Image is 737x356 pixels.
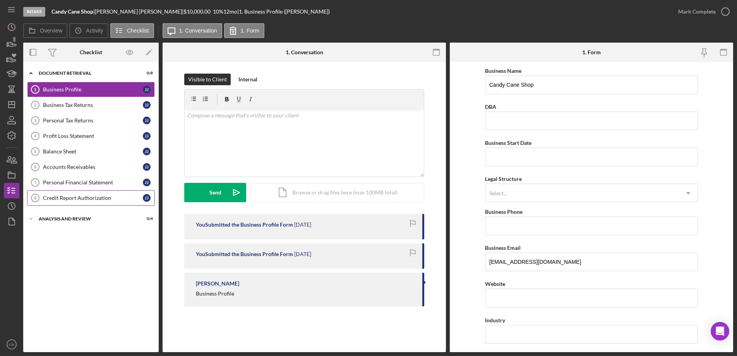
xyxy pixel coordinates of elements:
[39,217,134,221] div: Analysis and Review
[294,222,311,228] time: 2025-07-09 21:34
[286,49,323,55] div: 1. Conversation
[196,222,293,228] div: You Submitted the Business Profile Form
[27,113,155,128] a: 3Personal Tax ReturnsJJ
[39,71,134,76] div: Document Retrieval
[184,183,246,202] button: Send
[223,9,237,15] div: 12 mo
[27,82,155,97] a: 1Business ProfileJJ
[139,217,153,221] div: 0 / 4
[485,280,505,287] label: Website
[670,4,733,19] button: Mark Complete
[163,23,222,38] button: 1. Conversation
[485,317,505,323] label: Industry
[183,9,213,15] div: $10,000.00
[209,183,221,202] div: Send
[143,148,151,155] div: J J
[23,23,67,38] button: Overview
[34,180,36,185] tspan: 7
[678,4,716,19] div: Mark Complete
[27,190,155,206] a: 8Credit Report AuthorizationJJ
[51,8,93,15] b: Candy Cane Shop
[27,159,155,175] a: 6Accounts ReceivablesJJ
[9,342,14,347] text: CR
[80,49,102,55] div: Checklist
[34,118,36,123] tspan: 3
[485,244,521,251] label: Business Email
[224,23,264,38] button: 1. Form
[485,139,531,146] label: Business Start Date
[241,28,259,34] label: 1. Form
[143,163,151,171] div: J J
[294,251,311,257] time: 2025-07-07 22:24
[188,74,227,85] div: Visible to Client
[143,117,151,124] div: J J
[489,190,507,196] div: Select...
[213,9,223,15] div: 10 %
[34,165,36,169] tspan: 6
[196,291,234,297] div: Business Profile
[23,7,45,17] div: Intake
[235,74,261,85] button: Internal
[485,67,521,74] label: Business Name
[143,86,151,93] div: J J
[51,9,95,15] div: |
[27,144,155,159] a: 5Balance SheetJJ
[238,74,257,85] div: Internal
[143,132,151,140] div: J J
[139,71,153,76] div: 0 / 8
[43,86,143,93] div: Business Profile
[43,179,143,186] div: Personal Financial Statement
[582,49,601,55] div: 1. Form
[127,28,149,34] label: Checklist
[196,251,293,257] div: You Submitted the Business Profile Form
[27,128,155,144] a: 4Profit Loss StatementJJ
[237,9,330,15] div: | 1. Business Profile ([PERSON_NAME])
[86,28,103,34] label: Activity
[143,101,151,109] div: J J
[34,134,37,138] tspan: 4
[143,179,151,186] div: J J
[34,149,36,154] tspan: 5
[95,9,183,15] div: [PERSON_NAME] [PERSON_NAME] |
[40,28,62,34] label: Overview
[485,208,523,215] label: Business Phone
[43,102,143,108] div: Business Tax Returns
[43,117,143,124] div: Personal Tax Returns
[27,175,155,190] a: 7Personal Financial StatementJJ
[43,164,143,170] div: Accounts Receivables
[43,195,143,201] div: Credit Report Authorization
[34,87,36,92] tspan: 1
[69,23,108,38] button: Activity
[711,322,729,341] div: Open Intercom Messenger
[143,194,151,202] div: J J
[43,133,143,139] div: Profit Loss Statement
[184,74,231,85] button: Visible to Client
[4,337,19,352] button: CR
[179,28,217,34] label: 1. Conversation
[34,196,36,200] tspan: 8
[485,103,496,110] label: DBA
[34,103,36,107] tspan: 2
[196,280,239,287] div: [PERSON_NAME]
[110,23,154,38] button: Checklist
[27,97,155,113] a: 2Business Tax ReturnsJJ
[43,148,143,155] div: Balance Sheet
